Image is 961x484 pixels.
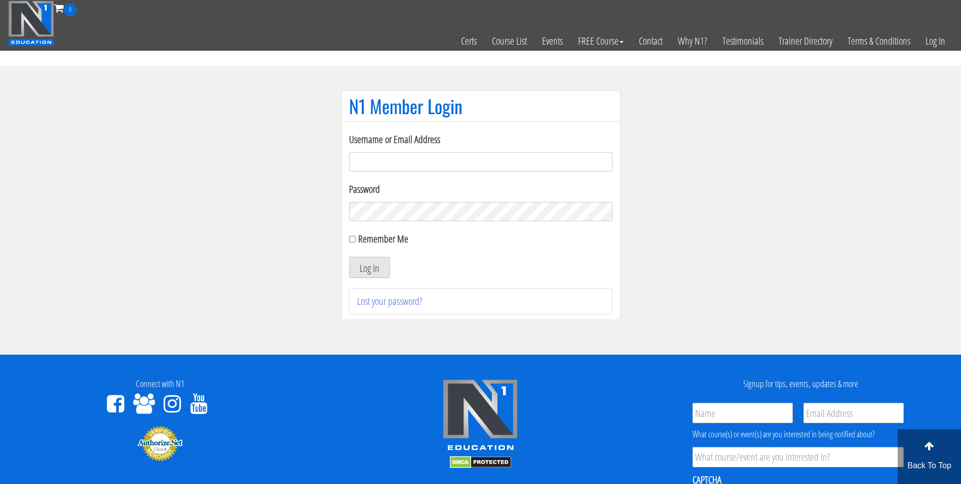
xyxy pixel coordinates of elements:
a: Testimonials [715,16,771,66]
a: Contact [631,16,670,66]
input: Name [693,403,793,423]
a: Why N1? [670,16,715,66]
a: Events [534,16,570,66]
h1: N1 Member Login [349,96,612,116]
a: Course List [484,16,534,66]
span: 0 [64,4,76,16]
button: Log In [349,257,390,278]
div: What course(s) or event(s) are you interested in being notified about? [693,428,904,440]
label: Password [349,182,612,197]
a: Terms & Conditions [840,16,918,66]
img: Authorize.Net Merchant - Click to Verify [137,425,183,462]
h4: Signup for tips, events, updates & more [648,379,953,389]
label: Username or Email Address [349,132,612,147]
img: DMCA.com Protection Status [450,456,511,468]
input: Email Address [803,403,904,423]
img: n1-edu-logo [442,379,518,454]
input: What course/event are you interested in? [693,447,904,467]
img: n1-education [8,1,54,46]
h4: Connect with N1 [8,379,313,389]
a: Lost your password? [357,294,422,308]
a: Trainer Directory [771,16,840,66]
a: 0 [54,1,76,15]
a: FREE Course [570,16,631,66]
label: Remember Me [358,232,408,246]
a: Certs [453,16,484,66]
a: Log In [918,16,953,66]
